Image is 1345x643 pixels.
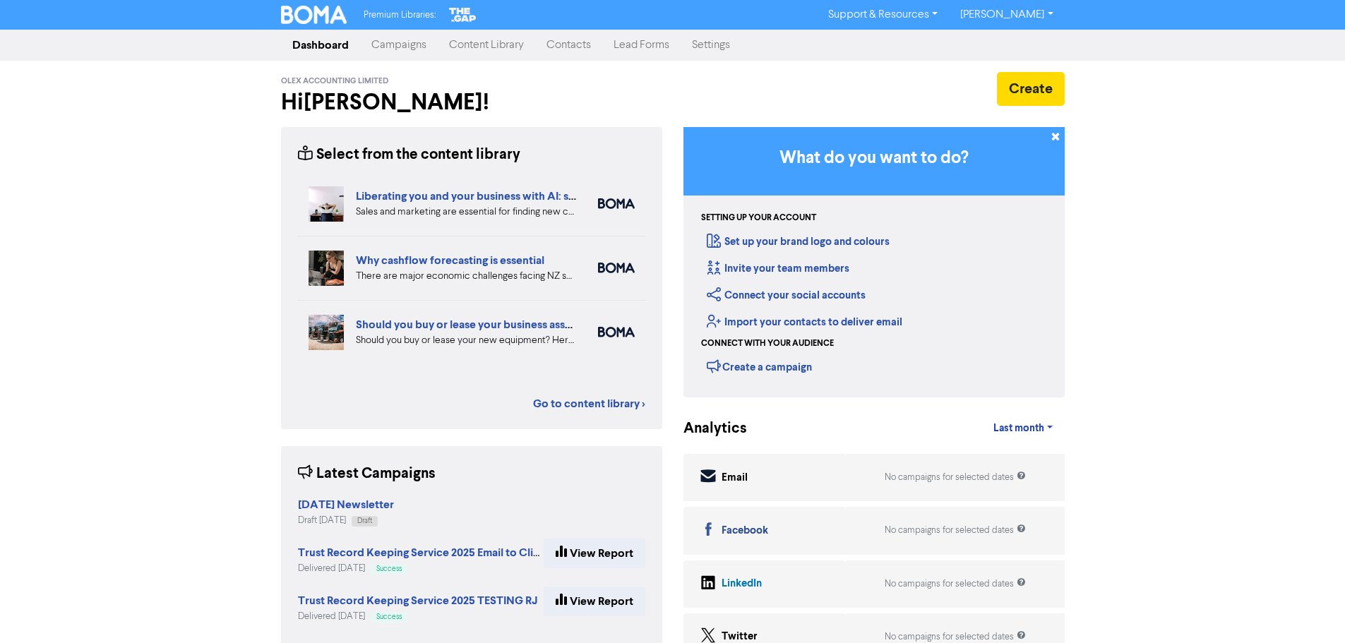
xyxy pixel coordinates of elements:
div: Connect with your audience [701,337,834,350]
img: boma_accounting [598,327,635,337]
div: No campaigns for selected dates [885,577,1026,591]
div: Facebook [722,523,768,539]
a: Should you buy or lease your business assets? [356,318,585,332]
span: Success [376,565,402,572]
a: Why cashflow forecasting is essential [356,253,544,268]
a: Lead Forms [602,31,681,59]
div: Create a campaign [707,356,812,377]
div: LinkedIn [722,576,762,592]
img: boma [598,263,635,273]
div: Getting Started in BOMA [683,127,1065,397]
a: Liberating you and your business with AI: sales and marketing [356,189,662,203]
strong: Trust Record Keeping Service 2025 TESTING RJ [298,594,538,608]
strong: Trust Record Keeping Service 2025 Email to Clients [298,546,555,560]
img: boma [598,198,635,209]
img: The Gap [447,6,478,24]
a: View Report [544,539,645,568]
a: [PERSON_NAME] [949,4,1064,26]
a: Contacts [535,31,602,59]
a: Settings [681,31,741,59]
a: Last month [982,414,1064,443]
div: No campaigns for selected dates [885,471,1026,484]
div: There are major economic challenges facing NZ small business. How can detailed cashflow forecasti... [356,269,577,284]
div: Delivered [DATE] [298,610,538,623]
span: Success [376,613,402,620]
a: Set up your brand logo and colours [707,235,890,248]
div: Should you buy or lease your new equipment? Here are some pros and cons of each. We also can revi... [356,333,577,348]
a: Go to content library > [533,395,645,412]
strong: [DATE] Newsletter [298,498,394,512]
img: BOMA Logo [281,6,347,24]
span: Olex Accounting Limited [281,76,388,86]
h2: Hi [PERSON_NAME] ! [281,89,662,116]
a: Trust Record Keeping Service 2025 Email to Clients [298,548,555,559]
a: Connect your social accounts [707,289,866,302]
div: Latest Campaigns [298,463,436,485]
a: [DATE] Newsletter [298,500,394,511]
a: Support & Resources [817,4,949,26]
div: Setting up your account [701,212,816,224]
span: Last month [993,422,1044,435]
div: Sales and marketing are essential for finding new customers but eat into your business time. We e... [356,205,577,220]
h3: What do you want to do? [705,148,1044,169]
a: Dashboard [281,31,360,59]
button: Create [997,72,1065,106]
span: Draft [357,517,372,524]
div: Delivered [DATE] [298,562,544,575]
div: No campaigns for selected dates [885,524,1026,537]
span: Premium Libraries: [364,11,436,20]
a: Invite your team members [707,262,849,275]
div: Select from the content library [298,144,520,166]
div: Email [722,470,748,486]
a: Trust Record Keeping Service 2025 TESTING RJ [298,596,538,607]
a: Campaigns [360,31,438,59]
a: Content Library [438,31,535,59]
a: Import your contacts to deliver email [707,316,902,329]
div: Draft [DATE] [298,514,394,527]
div: Analytics [683,418,729,440]
a: View Report [544,587,645,616]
